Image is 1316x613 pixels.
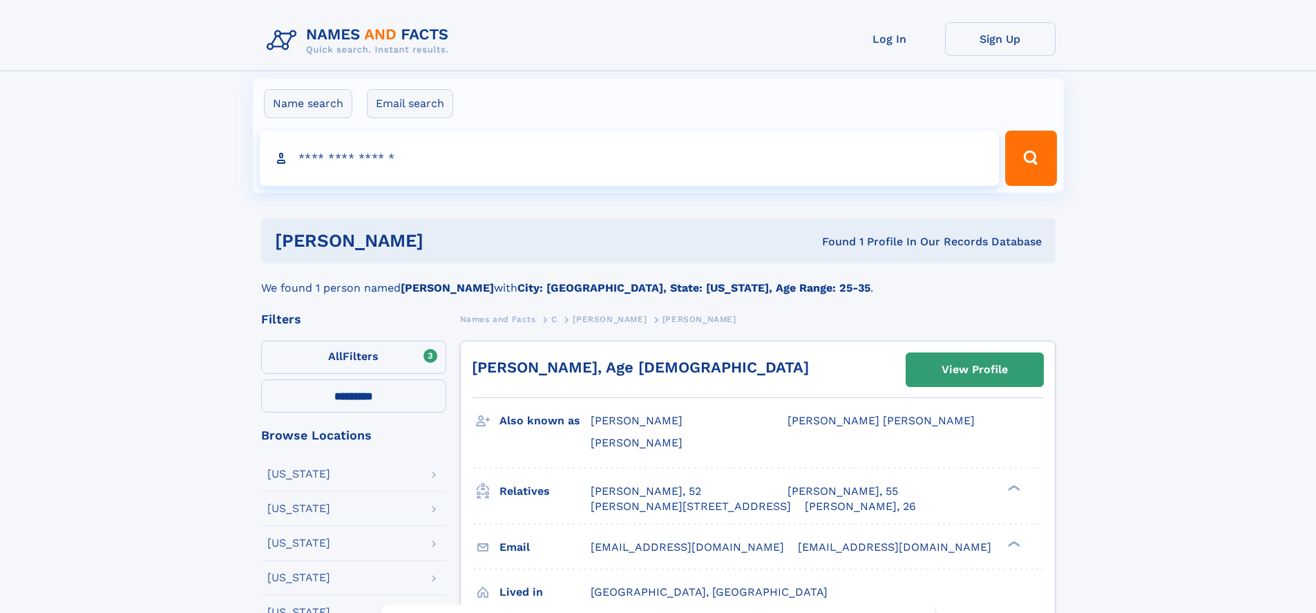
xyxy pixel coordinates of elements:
a: Log In [835,22,945,56]
div: [US_STATE] [267,538,330,549]
input: search input [260,131,1000,186]
div: ❯ [1004,539,1021,548]
b: [PERSON_NAME] [401,281,494,294]
div: [US_STATE] [267,469,330,480]
b: City: [GEOGRAPHIC_DATA], State: [US_STATE], Age Range: 25-35 [517,281,870,294]
div: [US_STATE] [267,572,330,583]
a: [PERSON_NAME], 52 [591,484,701,499]
span: C [551,314,557,324]
span: [PERSON_NAME] [591,414,683,427]
span: [PERSON_NAME] [573,314,647,324]
span: [PERSON_NAME] [PERSON_NAME] [788,414,975,427]
div: View Profile [942,354,1008,386]
span: [PERSON_NAME] [591,436,683,449]
label: Email search [367,89,453,118]
span: [EMAIL_ADDRESS][DOMAIN_NAME] [591,540,784,554]
h3: Email [499,536,591,559]
a: Sign Up [945,22,1056,56]
span: All [328,350,343,363]
span: [EMAIL_ADDRESS][DOMAIN_NAME] [798,540,991,554]
a: View Profile [906,353,1043,386]
a: [PERSON_NAME] [573,310,647,328]
div: We found 1 person named with . [261,263,1056,296]
a: [PERSON_NAME], 55 [788,484,898,499]
h3: Also known as [499,409,591,433]
h3: Lived in [499,581,591,604]
label: Name search [264,89,352,118]
a: [PERSON_NAME][STREET_ADDRESS] [591,499,791,514]
div: ❯ [1004,483,1021,492]
h3: Relatives [499,480,591,503]
a: [PERSON_NAME], 26 [805,499,916,514]
span: [GEOGRAPHIC_DATA], [GEOGRAPHIC_DATA] [591,585,828,598]
div: [US_STATE] [267,503,330,514]
a: Names and Facts [460,310,536,328]
a: [PERSON_NAME], Age [DEMOGRAPHIC_DATA] [472,359,809,376]
button: Search Button [1005,131,1056,186]
div: Found 1 Profile In Our Records Database [622,234,1042,249]
a: C [551,310,557,328]
div: Filters [261,313,446,326]
h1: [PERSON_NAME] [275,232,623,249]
div: Browse Locations [261,429,446,442]
label: Filters [261,341,446,374]
img: Logo Names and Facts [261,22,460,59]
span: [PERSON_NAME] [662,314,736,324]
